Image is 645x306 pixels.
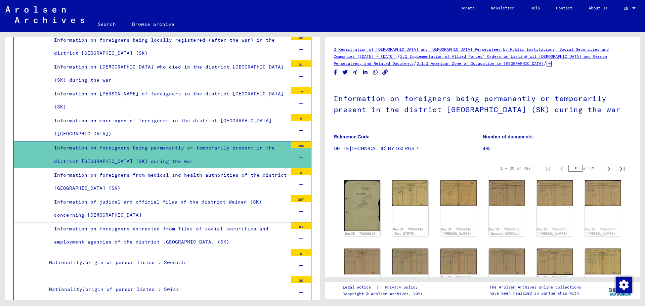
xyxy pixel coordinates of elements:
[585,180,621,206] img: 001.jpg
[291,141,311,148] div: 495
[483,145,632,152] p: 495
[615,276,632,293] div: Change consent
[291,87,311,94] div: 12
[489,284,581,290] p: The Arolsen Archives online collections
[537,275,567,288] a: DocID: 70266111 ([PERSON_NAME] [PERSON_NAME])
[124,16,182,32] a: Browse archive
[343,291,426,297] p: Copyright © Arolsen Archives, 2021
[291,114,311,121] div: 2
[291,276,311,283] div: 20
[393,227,423,236] a: DocID: 70266042 (Kot DYMTR)
[544,60,547,66] span: /
[334,54,607,66] a: 2.1 Implementation of Allied Forces’ Orders on Listing all [DEMOGRAPHIC_DATA] and German Persecut...
[379,284,426,291] a: Privacy policy
[344,249,380,274] img: 001.jpg
[334,145,482,152] p: DE ITS [TECHNICAL_ID] BY 160 RUS 7
[90,16,124,32] a: Search
[392,180,428,206] img: 001.jpg
[362,68,369,77] button: Share on LinkedIn
[345,232,375,235] a: DocID: 70266619
[332,68,339,77] button: Share on Facebook
[44,283,288,296] div: Nationality/origin of person listed : Swiss
[352,68,359,77] button: Share on Xing
[483,134,533,139] b: Number of documents
[291,168,311,175] div: 3
[537,180,573,206] img: 001.jpg
[489,180,525,206] img: 001.jpg
[542,162,555,175] button: First page
[414,60,417,66] span: /
[602,162,615,175] button: Next page
[392,249,428,274] img: 001.jpg
[334,134,370,139] b: Reference Code
[417,61,544,66] a: 2.1.1 American Zone of Occupation in [GEOGRAPHIC_DATA]
[372,68,379,77] button: Share on WhatsApp
[291,60,311,67] div: 21
[537,249,573,274] img: 001.jpg
[489,249,525,274] img: 001.jpg
[5,6,84,23] img: Arolsen_neg.svg
[342,68,349,77] button: Share on Twitter
[440,180,476,206] img: 001.jpg
[441,227,471,236] a: DocID: 70266046 ([PERSON_NAME])
[49,34,288,60] div: Information on foreigners being locally registered (after the war) in the district [GEOGRAPHIC_DA...
[615,162,629,175] button: Last page
[49,87,288,114] div: Information on [PERSON_NAME] of foreigners in the district [GEOGRAPHIC_DATA] (SK)
[49,60,288,87] div: Information on [DEMOGRAPHIC_DATA] who died in the district [GEOGRAPHIC_DATA] (SK) during the war
[537,227,567,236] a: DocID: 70266095 ([PERSON_NAME])
[334,83,632,124] h1: Information on foreigners being permanantly or temporarily present in the district [GEOGRAPHIC_DA...
[49,141,288,168] div: Information on foreigners being permanantly or temporarily present in the district [GEOGRAPHIC_DA...
[49,222,288,249] div: Information on foreigners extracted from files of social securities and employment agencies of th...
[291,195,311,202] div: 387
[291,222,311,229] div: 84
[44,256,288,269] div: Nationality/origin of person listed : Swedish
[49,195,288,222] div: Information of judical and official files of the district Weiden (SK) concerning [DEMOGRAPHIC_DATA]
[343,284,426,291] div: |
[397,53,400,59] span: /
[555,162,568,175] button: Previous page
[585,249,621,274] img: 001.jpg
[500,165,531,171] div: 1 – 30 of 497
[623,6,631,11] span: EN
[291,249,311,256] div: 6
[440,249,476,274] img: 001.jpg
[489,290,581,296] p: have been realized in partnership with
[441,275,471,288] a: DocID: 70266107 ([PERSON_NAME] SEREDJCZ)
[343,284,376,291] a: Legal notice
[616,277,632,293] img: Change consent
[49,169,288,195] div: Information on foreigners from medical and health authorities of the district [GEOGRAPHIC_DATA] (SK)
[608,282,633,299] img: yv_logo.png
[382,68,389,77] button: Copy link
[334,47,609,59] a: 2 Registration of [DEMOGRAPHIC_DATA] and [DEMOGRAPHIC_DATA] Persecutees by Public Institutions, S...
[489,227,519,236] a: DocID: 70266051 (Wassli WREDUN)
[49,114,288,140] div: Information on marriages of foreigners in the district [GEOGRAPHIC_DATA] ([GEOGRAPHIC_DATA])
[344,180,380,231] img: 001.jpg
[568,165,602,172] div: of 17
[585,227,615,236] a: DocID: 70266097 ([PERSON_NAME])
